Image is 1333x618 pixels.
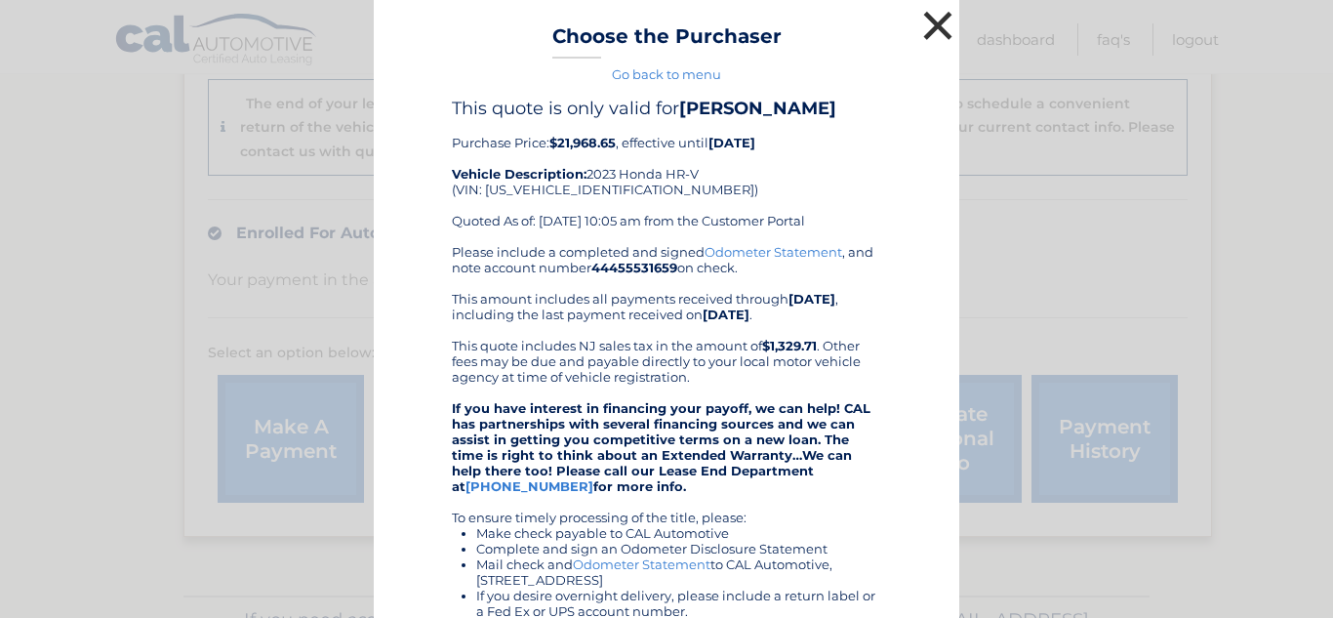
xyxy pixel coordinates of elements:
b: [DATE] [708,135,755,150]
li: Mail check and to CAL Automotive, [STREET_ADDRESS] [476,556,881,588]
div: Purchase Price: , effective until 2023 Honda HR-V (VIN: [US_VEHICLE_IDENTIFICATION_NUMBER]) Quote... [452,98,881,244]
b: [DATE] [788,291,835,307]
strong: Vehicle Description: [452,166,586,182]
a: [PHONE_NUMBER] [465,478,593,494]
a: Odometer Statement [573,556,710,572]
b: [PERSON_NAME] [679,98,836,119]
b: [DATE] [703,307,749,322]
h4: This quote is only valid for [452,98,881,119]
a: Odometer Statement [705,244,842,260]
b: 44455531659 [591,260,677,275]
b: $21,968.65 [549,135,616,150]
li: Complete and sign an Odometer Disclosure Statement [476,541,881,556]
a: Go back to menu [612,66,721,82]
li: Make check payable to CAL Automotive [476,525,881,541]
h3: Choose the Purchaser [552,24,782,59]
button: × [918,6,957,45]
strong: If you have interest in financing your payoff, we can help! CAL has partnerships with several fin... [452,400,870,494]
b: $1,329.71 [762,338,817,353]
